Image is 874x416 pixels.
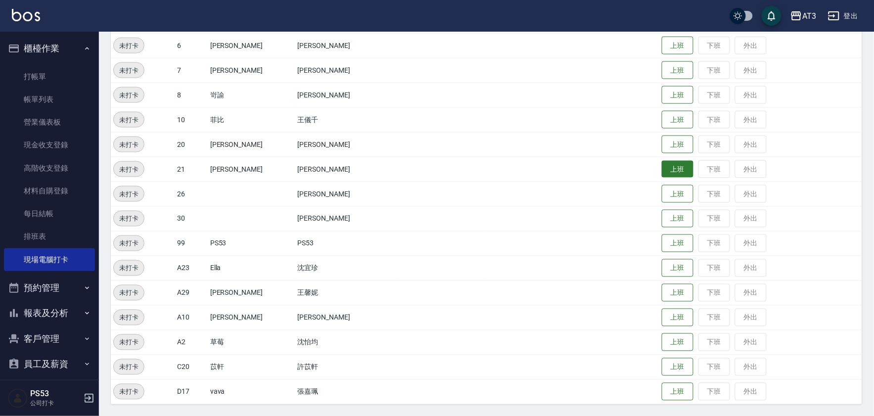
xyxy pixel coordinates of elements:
span: 未打卡 [114,313,144,323]
td: 21 [175,157,208,182]
span: 未打卡 [114,337,144,348]
button: 上班 [662,358,693,376]
td: C20 [175,355,208,379]
td: A29 [175,280,208,305]
td: 菲比 [208,107,295,132]
td: PS53 [295,231,397,256]
td: [PERSON_NAME] [295,33,397,58]
td: 6 [175,33,208,58]
span: 未打卡 [114,362,144,372]
button: 上班 [662,86,693,104]
td: [PERSON_NAME] [295,206,397,231]
td: [PERSON_NAME] [295,58,397,83]
button: 客戶管理 [4,326,95,352]
td: [PERSON_NAME] [295,83,397,107]
td: A10 [175,305,208,330]
td: [PERSON_NAME] [208,132,295,157]
td: 草莓 [208,330,295,355]
span: 未打卡 [114,90,144,100]
span: 未打卡 [114,41,144,51]
span: 未打卡 [114,288,144,298]
h5: PS53 [30,389,81,399]
td: A23 [175,256,208,280]
button: 預約管理 [4,275,95,301]
button: AT3 [786,6,820,26]
button: 員工及薪資 [4,351,95,377]
td: vava [208,379,295,404]
img: Person [8,388,28,408]
td: 30 [175,206,208,231]
button: 上班 [662,284,693,302]
p: 公司打卡 [30,399,81,408]
span: 未打卡 [114,65,144,76]
td: 張嘉珮 [295,379,397,404]
button: save [762,6,782,26]
a: 打帳單 [4,65,95,88]
td: [PERSON_NAME] [208,305,295,330]
td: 20 [175,132,208,157]
td: [PERSON_NAME] [208,280,295,305]
td: [PERSON_NAME] [295,305,397,330]
td: 99 [175,231,208,256]
span: 未打卡 [114,164,144,175]
a: 排班表 [4,225,95,248]
button: 上班 [662,210,693,228]
td: 26 [175,182,208,206]
td: 沈怡均 [295,330,397,355]
button: 上班 [662,37,693,55]
button: 上班 [662,161,693,178]
td: 岢諭 [208,83,295,107]
button: 登出 [824,7,862,25]
td: [PERSON_NAME] [295,157,397,182]
a: 帳單列表 [4,88,95,111]
a: 現場電腦打卡 [4,248,95,271]
button: 上班 [662,61,693,80]
img: Logo [12,9,40,21]
span: 未打卡 [114,115,144,125]
button: 上班 [662,383,693,401]
button: 上班 [662,333,693,352]
span: 未打卡 [114,263,144,274]
a: 高階收支登錄 [4,157,95,180]
td: D17 [175,379,208,404]
a: 材料自購登錄 [4,180,95,202]
td: [PERSON_NAME] [295,132,397,157]
div: AT3 [802,10,816,22]
td: PS53 [208,231,295,256]
button: 上班 [662,111,693,129]
td: A2 [175,330,208,355]
td: Ella [208,256,295,280]
td: 苡軒 [208,355,295,379]
td: 許苡軒 [295,355,397,379]
button: 上班 [662,185,693,203]
td: 王儀千 [295,107,397,132]
button: 櫃檯作業 [4,36,95,61]
button: 上班 [662,309,693,327]
td: [PERSON_NAME] [208,58,295,83]
td: [PERSON_NAME] [208,157,295,182]
button: 上班 [662,259,693,277]
td: 8 [175,83,208,107]
button: 上班 [662,234,693,253]
span: 未打卡 [114,139,144,150]
span: 未打卡 [114,189,144,199]
td: [PERSON_NAME] [208,33,295,58]
a: 現金收支登錄 [4,134,95,156]
td: 10 [175,107,208,132]
td: [PERSON_NAME] [295,182,397,206]
td: 王馨妮 [295,280,397,305]
span: 未打卡 [114,214,144,224]
a: 每日結帳 [4,202,95,225]
button: 上班 [662,136,693,154]
td: 沈宜珍 [295,256,397,280]
span: 未打卡 [114,387,144,397]
span: 未打卡 [114,238,144,249]
a: 營業儀表板 [4,111,95,134]
td: 7 [175,58,208,83]
button: 報表及分析 [4,300,95,326]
